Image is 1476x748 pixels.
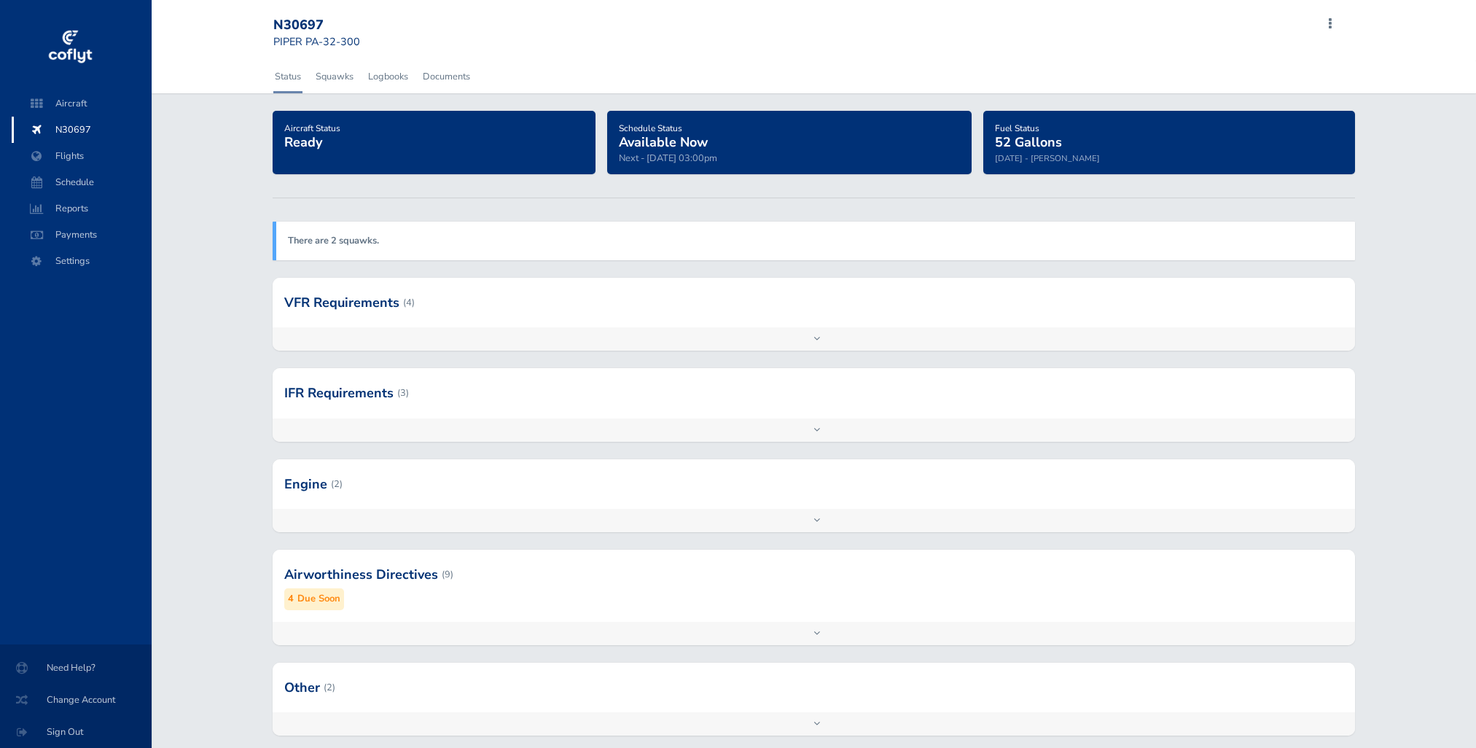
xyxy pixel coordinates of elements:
[26,195,137,222] span: Reports
[17,687,134,713] span: Change Account
[273,34,360,49] small: PIPER PA-32-300
[26,90,137,117] span: Aircraft
[619,118,708,152] a: Schedule StatusAvailable Now
[17,719,134,745] span: Sign Out
[619,152,717,165] span: Next - [DATE] 03:00pm
[619,133,708,151] span: Available Now
[619,122,682,134] span: Schedule Status
[314,61,355,93] a: Squawks
[26,248,137,274] span: Settings
[46,26,94,69] img: coflyt logo
[17,655,134,681] span: Need Help?
[284,133,322,151] span: Ready
[421,61,472,93] a: Documents
[995,133,1062,151] span: 52 Gallons
[995,152,1100,164] small: [DATE] - [PERSON_NAME]
[297,591,340,607] small: Due Soon
[26,143,137,169] span: Flights
[26,169,137,195] span: Schedule
[367,61,410,93] a: Logbooks
[26,222,137,248] span: Payments
[995,122,1039,134] span: Fuel Status
[288,234,379,247] a: There are 2 squawks.
[273,17,378,34] div: N30697
[284,122,340,134] span: Aircraft Status
[26,117,137,143] span: N30697
[273,61,302,93] a: Status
